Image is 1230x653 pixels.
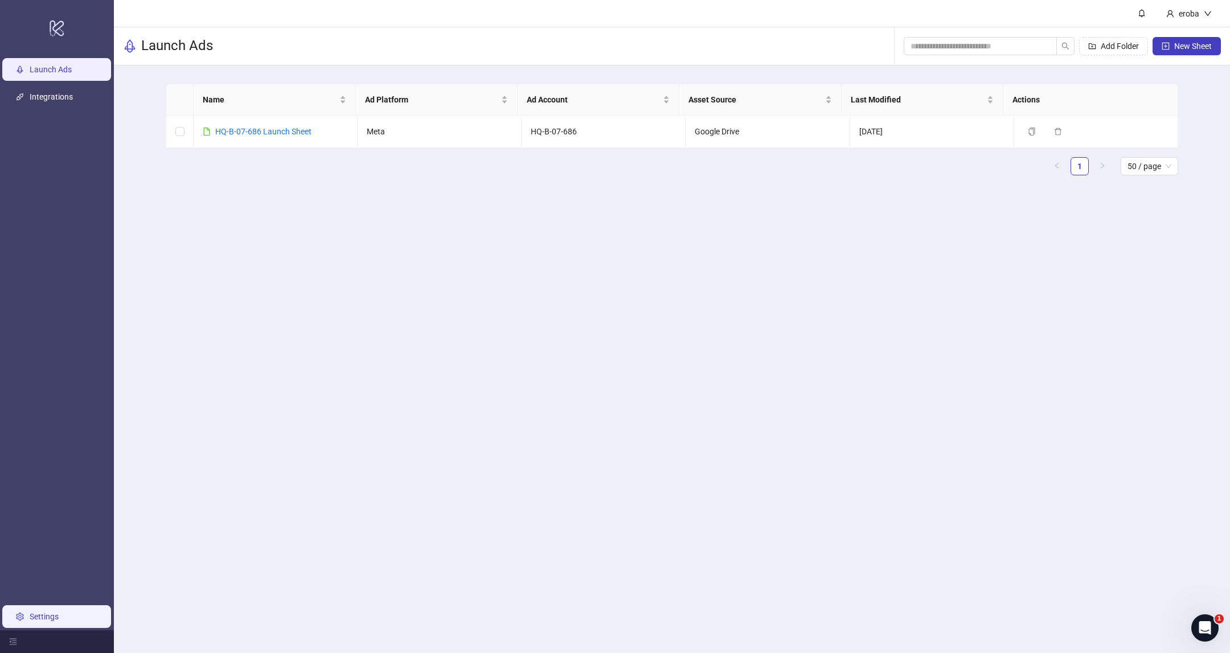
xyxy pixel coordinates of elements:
li: 1 [1071,157,1089,175]
th: Name [194,84,355,116]
h3: Launch Ads [141,37,213,55]
td: HQ-B-07-686 [522,116,686,148]
td: Meta [358,116,522,148]
a: Integrations [30,93,73,102]
button: Add Folder [1079,37,1148,55]
button: New Sheet [1153,37,1221,55]
span: Name [203,93,337,106]
span: left [1053,162,1060,169]
span: Asset Source [688,93,822,106]
button: right [1093,157,1112,175]
div: eroba [1174,7,1204,20]
span: down [1204,10,1212,18]
span: Add Folder [1101,42,1139,51]
th: Ad Account [518,84,679,116]
th: Ad Platform [356,84,518,116]
a: 1 [1071,158,1088,175]
span: Ad Account [527,93,661,106]
th: Last Modified [842,84,1003,116]
iframe: Intercom live chat [1191,614,1219,642]
span: plus-square [1162,42,1170,50]
span: Ad Platform [365,93,499,106]
span: rocket [123,39,137,53]
button: left [1048,157,1066,175]
th: Actions [1003,84,1165,116]
a: Settings [30,612,59,621]
span: bell [1138,9,1146,17]
span: folder-add [1088,42,1096,50]
span: delete [1054,128,1062,135]
span: 50 / page [1127,158,1171,175]
span: Last Modified [851,93,985,106]
span: file [203,128,211,135]
span: menu-fold [9,638,17,646]
span: user [1166,10,1174,18]
div: Page Size [1121,157,1178,175]
a: HQ-B-07-686 Launch Sheet [215,127,311,136]
span: New Sheet [1174,42,1212,51]
span: copy [1028,128,1036,135]
td: Google Drive [686,116,850,148]
li: Previous Page [1048,157,1066,175]
li: Next Page [1093,157,1112,175]
span: right [1099,162,1106,169]
td: [DATE] [850,116,1014,148]
span: 1 [1215,614,1224,623]
th: Asset Source [679,84,841,116]
a: Launch Ads [30,65,72,75]
span: search [1061,42,1069,50]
